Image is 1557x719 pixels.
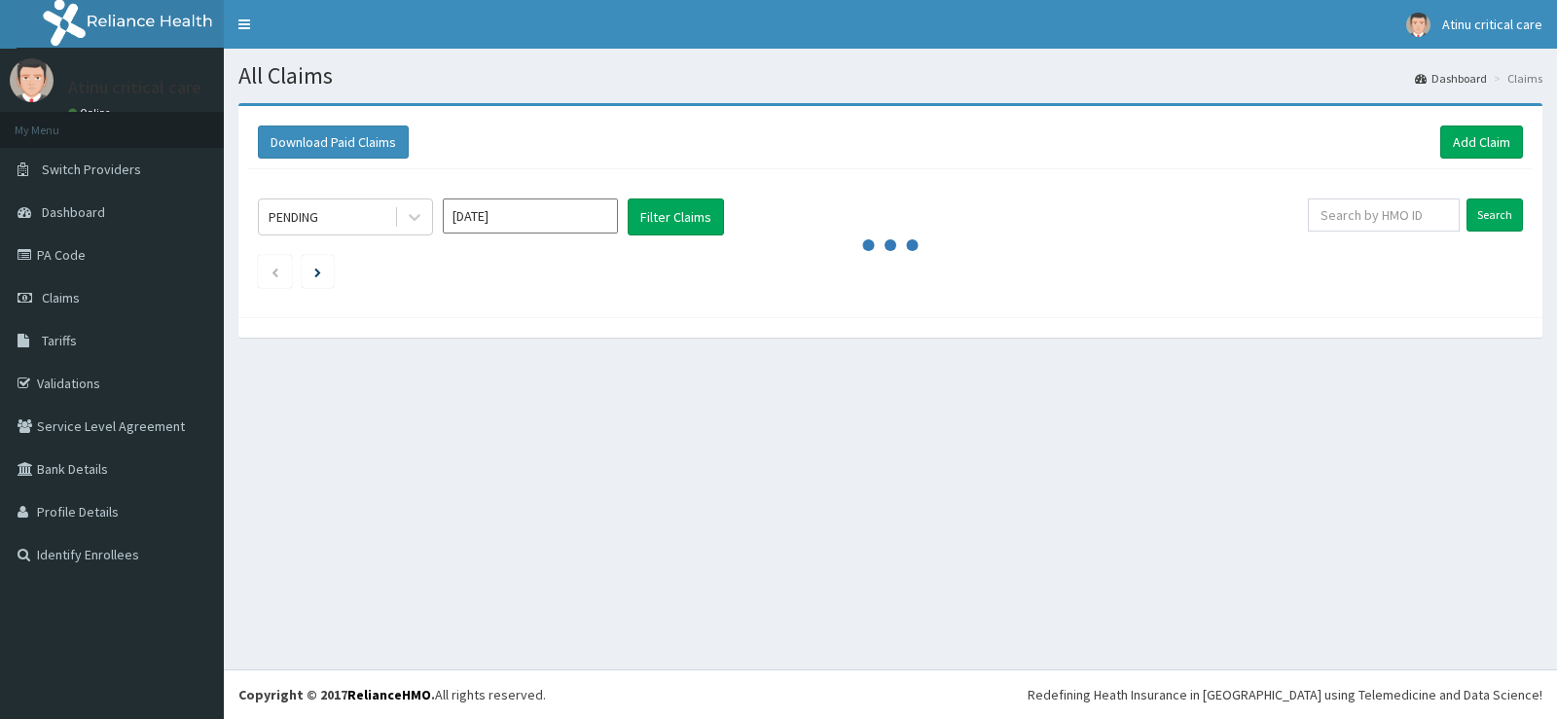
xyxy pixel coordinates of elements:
footer: All rights reserved. [224,669,1557,719]
a: Online [68,106,115,120]
input: Search by HMO ID [1308,198,1461,232]
a: Add Claim [1440,126,1523,159]
img: User Image [1406,13,1430,37]
a: Previous page [271,263,279,280]
span: Claims [42,289,80,306]
li: Claims [1489,70,1542,87]
a: RelianceHMO [347,686,431,703]
div: PENDING [269,207,318,227]
a: Next page [314,263,321,280]
svg: audio-loading [861,216,920,274]
span: Dashboard [42,203,105,221]
img: User Image [10,58,54,102]
span: Tariffs [42,332,77,349]
a: Dashboard [1415,70,1487,87]
strong: Copyright © 2017 . [238,686,435,703]
input: Select Month and Year [443,198,618,234]
span: Atinu critical care [1442,16,1542,33]
button: Filter Claims [628,198,724,235]
button: Download Paid Claims [258,126,409,159]
p: Atinu critical care [68,79,201,96]
input: Search [1466,198,1523,232]
span: Switch Providers [42,161,141,178]
h1: All Claims [238,63,1542,89]
div: Redefining Heath Insurance in [GEOGRAPHIC_DATA] using Telemedicine and Data Science! [1028,685,1542,704]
